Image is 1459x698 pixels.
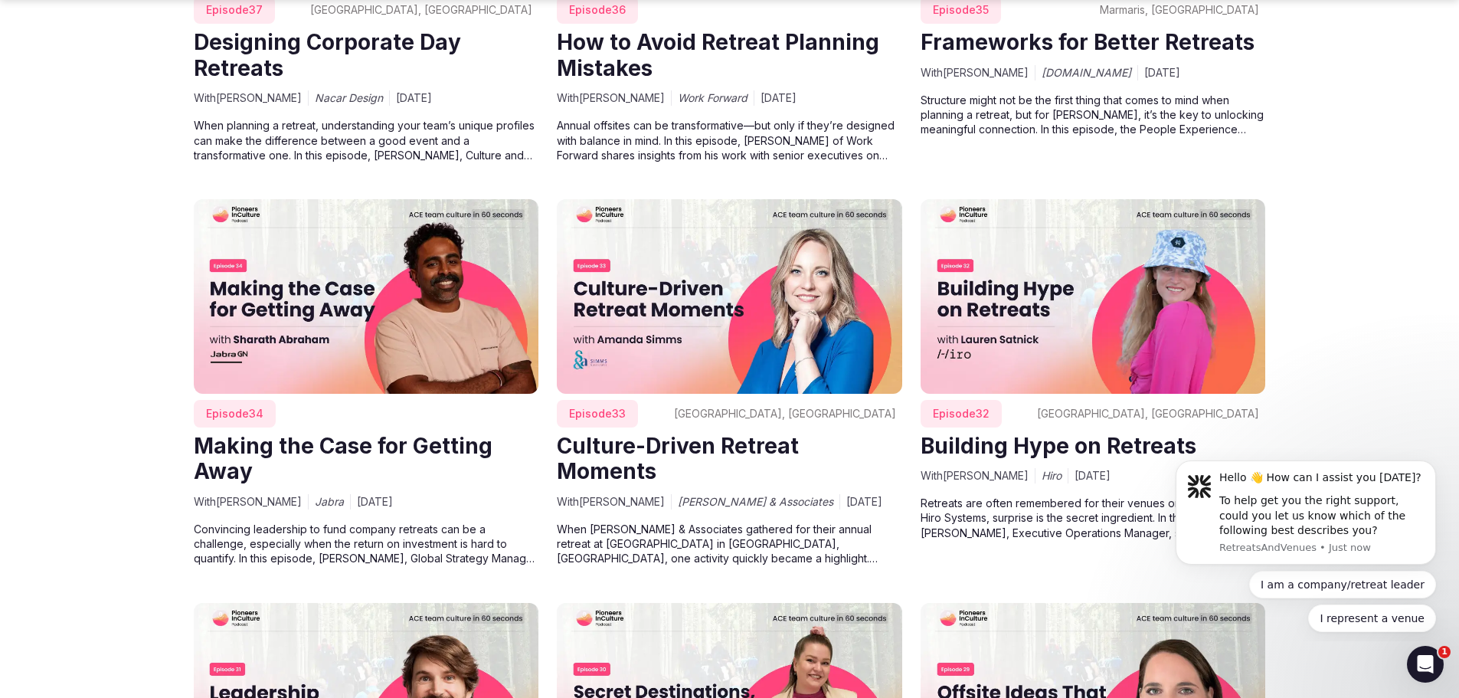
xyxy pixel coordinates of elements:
[1438,646,1451,658] span: 1
[921,65,1029,80] span: With [PERSON_NAME]
[557,494,665,510] span: With [PERSON_NAME]
[557,199,902,394] img: Culture-Driven Retreat Moments
[557,118,902,162] p: Annual offsites can be transformative—but only if they’re designed with balance in mind. In this ...
[357,494,393,510] span: [DATE]
[194,29,461,81] a: Designing Corporate Day Retreats
[921,468,1029,483] span: With [PERSON_NAME]
[1075,468,1111,483] span: [DATE]
[846,494,882,510] span: [DATE]
[921,400,1002,428] span: Episode 32
[921,496,1266,540] p: Retreats are often remembered for their venues or agendas, but at Hiro Systems, surprise is the s...
[1100,2,1259,18] span: Marmaris, [GEOGRAPHIC_DATA]
[1037,406,1259,421] span: [GEOGRAPHIC_DATA], [GEOGRAPHIC_DATA]
[1042,65,1131,80] span: [DOMAIN_NAME]
[396,90,432,106] span: [DATE]
[761,90,797,106] span: [DATE]
[1153,447,1459,641] iframe: Intercom notifications message
[194,199,539,393] img: Making the Case for Getting Away
[194,433,492,485] a: Making the Case for Getting Away
[921,199,1266,393] img: Building Hype on Retreats
[557,400,638,428] span: Episode 33
[194,522,539,566] p: Convincing leadership to fund company retreats can be a challenge, especially when the return on ...
[674,406,896,421] span: [GEOGRAPHIC_DATA], [GEOGRAPHIC_DATA]
[678,90,747,106] span: Work Forward
[557,90,665,106] span: With [PERSON_NAME]
[315,494,344,510] span: Jabra
[557,29,879,81] a: How to Avoid Retreat Planning Mistakes
[921,93,1266,137] p: Structure might not be the first thing that comes to mind when planning a retreat, but for [PERSO...
[315,90,383,106] span: Nacar Design
[557,522,902,566] p: When [PERSON_NAME] & Associates gathered for their annual retreat at [GEOGRAPHIC_DATA] in [GEOGRA...
[557,433,799,485] a: Culture-Driven Retreat Moments
[921,29,1255,55] a: Frameworks for Better Retreats
[1144,65,1180,80] span: [DATE]
[194,400,276,428] span: Episode 34
[1407,646,1444,683] iframe: Intercom live chat
[194,494,302,510] span: With [PERSON_NAME]
[194,118,539,162] p: When planning a retreat, understanding your team’s unique profiles can make the difference betwee...
[310,2,532,18] span: [GEOGRAPHIC_DATA], [GEOGRAPHIC_DATA]
[194,90,302,106] span: With [PERSON_NAME]
[921,433,1196,459] a: Building Hype on Retreats
[678,494,833,510] span: [PERSON_NAME] & Associates
[1042,468,1062,483] span: Hiro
